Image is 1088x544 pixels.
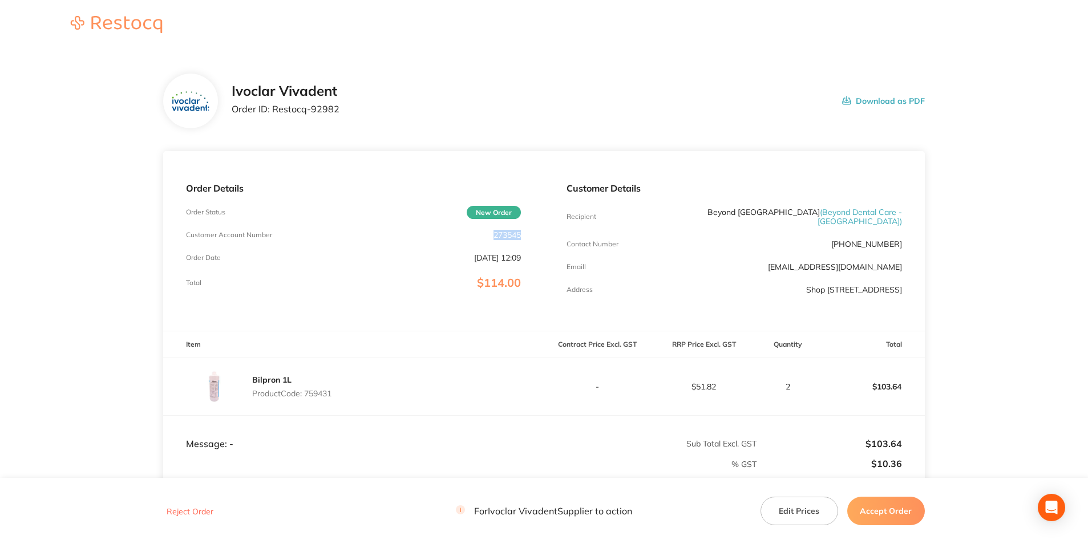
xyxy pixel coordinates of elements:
p: Contact Number [567,240,618,248]
button: Reject Order [163,506,217,517]
p: Shop [STREET_ADDRESS] [806,285,902,294]
img: dnUzaTY4MA [186,358,243,415]
p: Order Status [186,208,225,216]
p: Address [567,286,593,294]
span: $114.00 [477,275,521,290]
p: $51.82 [651,382,757,391]
p: [DATE] 12:09 [474,253,521,262]
p: % GST [164,460,757,469]
p: Order Date [186,254,221,262]
th: Quantity [757,331,818,358]
p: $103.64 [819,373,924,400]
p: 2 [758,382,818,391]
p: Emaill [567,263,586,271]
button: Accept Order [847,497,925,525]
a: Bilpron 1L [252,375,292,385]
th: Item [163,331,544,358]
p: Order Details [186,183,521,193]
div: Open Intercom Messenger [1038,494,1065,521]
span: ( Beyond Dental Care - [GEOGRAPHIC_DATA] ) [818,207,902,226]
th: RRP Price Excl. GST [650,331,757,358]
span: New Order [467,206,521,219]
p: [PHONE_NUMBER] [831,239,902,249]
p: Recipient [567,213,596,221]
button: Download as PDF [842,83,925,119]
td: Message: - [163,416,544,450]
p: Sub Total Excl. GST [544,439,757,448]
th: Total [818,331,925,358]
a: [EMAIL_ADDRESS][DOMAIN_NAME] [768,262,902,272]
img: ZTZpajdpOQ [172,91,209,111]
button: Edit Prices [761,497,838,525]
img: Restocq logo [59,16,173,33]
p: Customer Account Number [186,231,272,239]
p: Beyond [GEOGRAPHIC_DATA] [678,208,902,226]
p: Total [186,279,201,287]
p: Product Code: 759431 [252,389,331,398]
p: Customer Details [567,183,901,193]
a: Restocq logo [59,16,173,35]
p: $103.64 [758,439,902,449]
p: 273545 [494,230,521,239]
th: Contract Price Excl. GST [544,331,650,358]
h2: Ivoclar Vivadent [232,83,339,99]
p: Order ID: Restocq- 92982 [232,104,339,114]
p: For Ivoclar Vivadent Supplier to action [456,506,632,517]
p: $10.36 [758,458,902,469]
p: - [544,382,650,391]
